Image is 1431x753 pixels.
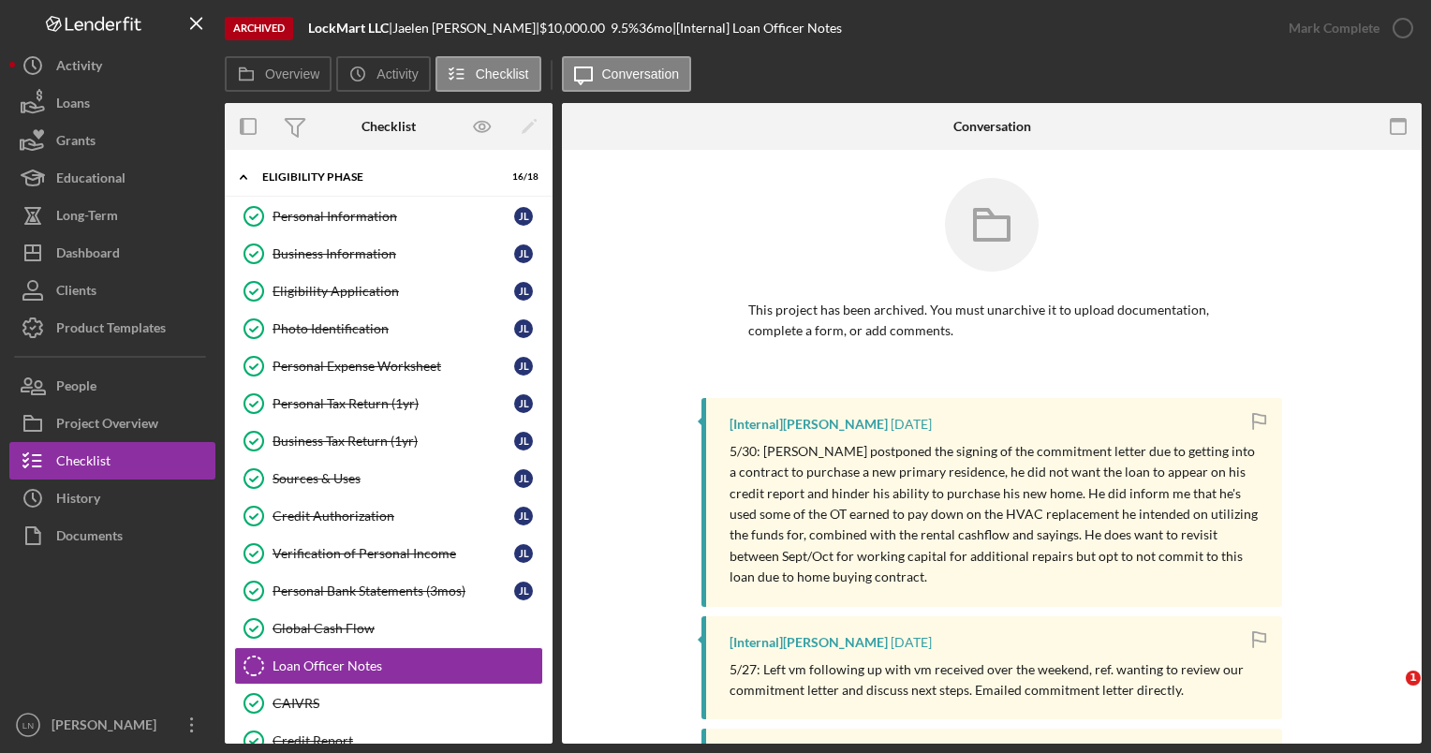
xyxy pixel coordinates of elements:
[9,272,215,309] a: Clients
[234,685,543,722] a: CAIVRS
[891,417,932,432] time: 2025-05-30 16:05
[47,706,169,748] div: [PERSON_NAME]
[273,284,514,299] div: Eligibility Application
[273,733,542,748] div: Credit Report
[234,310,543,347] a: Photo IdentificationJL
[234,422,543,460] a: Business Tax Return (1yr)JL
[562,56,692,92] button: Conversation
[273,471,514,486] div: Sources & Uses
[1289,9,1379,47] div: Mark Complete
[539,21,611,36] div: $10,000.00
[56,405,158,447] div: Project Overview
[9,442,215,480] button: Checklist
[361,119,416,134] div: Checklist
[672,21,842,36] div: | [Internal] Loan Officer Notes
[514,357,533,376] div: J L
[234,198,543,235] a: Personal InformationJL
[514,282,533,301] div: J L
[505,171,538,183] div: 16 / 18
[234,497,543,535] a: Credit AuthorizationJL
[225,17,293,40] div: Archived
[9,367,215,405] button: People
[392,21,539,36] div: Jaelen [PERSON_NAME] |
[9,234,215,272] button: Dashboard
[234,460,543,497] a: Sources & UsesJL
[56,442,111,484] div: Checklist
[514,432,533,450] div: J L
[234,385,543,422] a: Personal Tax Return (1yr)JL
[953,119,1031,134] div: Conversation
[273,321,514,336] div: Photo Identification
[308,21,392,36] div: |
[514,469,533,488] div: J L
[273,434,514,449] div: Business Tax Return (1yr)
[9,197,215,234] button: Long-Term
[9,159,215,197] button: Educational
[514,507,533,525] div: J L
[56,309,166,351] div: Product Templates
[234,647,543,685] a: Loan Officer Notes
[308,20,389,36] b: LockMart LLC
[56,367,96,409] div: People
[602,66,680,81] label: Conversation
[225,56,332,92] button: Overview
[234,273,543,310] a: Eligibility ApplicationJL
[639,21,672,36] div: 36 mo
[9,309,215,347] button: Product Templates
[376,66,418,81] label: Activity
[273,583,514,598] div: Personal Bank Statements (3mos)
[1406,671,1421,686] span: 1
[514,319,533,338] div: J L
[273,396,514,411] div: Personal Tax Return (1yr)
[56,272,96,314] div: Clients
[9,122,215,159] a: Grants
[273,696,542,711] div: CAIVRS
[476,66,529,81] label: Checklist
[730,659,1263,701] p: 5/27: Left vm following up with vm received over the weekend, ref. wanting to review our commitme...
[56,122,96,164] div: Grants
[9,84,215,122] button: Loans
[273,621,542,636] div: Global Cash Flow
[730,441,1263,588] p: 5/30: [PERSON_NAME] postponed the signing of the commitment letter due to getting into a contract...
[273,509,514,524] div: Credit Authorization
[265,66,319,81] label: Overview
[1270,9,1422,47] button: Mark Complete
[234,347,543,385] a: Personal Expense WorksheetJL
[9,47,215,84] button: Activity
[56,517,123,559] div: Documents
[273,546,514,561] div: Verification of Personal Income
[56,480,100,522] div: History
[514,207,533,226] div: J L
[748,300,1235,342] p: This project has been archived. You must unarchive it to upload documentation, complete a form, o...
[891,635,932,650] time: 2025-05-27 14:14
[514,582,533,600] div: J L
[56,197,118,239] div: Long-Term
[273,246,514,261] div: Business Information
[234,235,543,273] a: Business InformationJL
[730,417,888,432] div: [Internal] [PERSON_NAME]
[1367,671,1412,716] iframe: Intercom live chat
[9,405,215,442] button: Project Overview
[234,572,543,610] a: Personal Bank Statements (3mos)JL
[262,171,492,183] div: Eligibility Phase
[273,209,514,224] div: Personal Information
[514,244,533,263] div: J L
[9,480,215,517] button: History
[273,658,542,673] div: Loan Officer Notes
[56,47,102,89] div: Activity
[9,517,215,554] button: Documents
[234,610,543,647] a: Global Cash Flow
[514,544,533,563] div: J L
[9,706,215,744] button: LN[PERSON_NAME]
[56,84,90,126] div: Loans
[730,635,888,650] div: [Internal] [PERSON_NAME]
